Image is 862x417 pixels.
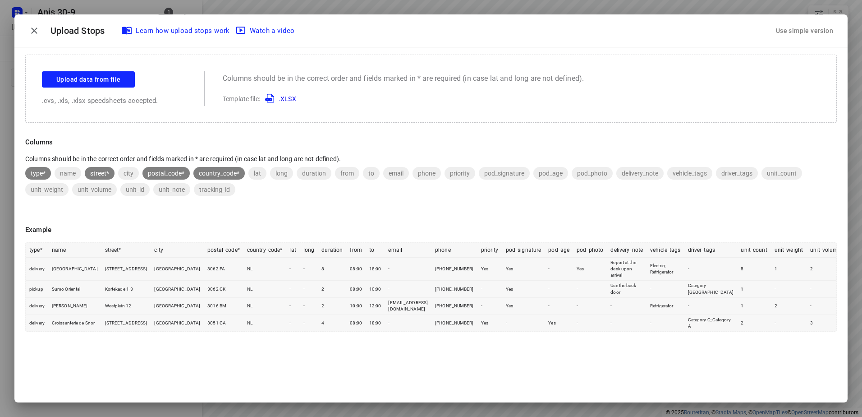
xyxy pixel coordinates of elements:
td: Yes [502,257,545,281]
th: unit_weight [771,243,807,258]
span: driver_tags [716,170,758,177]
span: Upload data from file [56,74,120,85]
span: priority [445,170,475,177]
th: phone [431,243,477,258]
span: country_code* [193,170,245,177]
span: from [335,170,359,177]
td: 10:00 [346,298,366,315]
td: - [286,281,299,298]
td: 3016 BM [204,298,243,315]
span: phone [413,170,441,177]
td: - [300,298,318,315]
td: 3062 PA [204,257,243,281]
td: Use the back door [607,281,646,298]
span: postal_code* [142,170,190,177]
th: pod_photo [573,243,607,258]
th: to [366,243,385,258]
span: unit_volume [72,186,117,193]
td: Yes [502,281,545,298]
th: long [300,243,318,258]
td: 3 [807,315,844,331]
span: pod_age [533,170,568,177]
span: vehicle_tags [667,170,712,177]
p: .cvs, .xls, .xlsx speedsheets accepted. [42,96,186,106]
td: - [545,257,573,281]
td: Report at the desk upon arrival [607,257,646,281]
span: lat [248,170,266,177]
td: Yes [477,257,502,281]
td: [PHONE_NUMBER] [431,315,477,331]
td: - [684,257,738,281]
td: 2 [318,298,346,315]
td: - [607,298,646,315]
td: 2 [737,315,770,331]
th: pod_age [545,243,573,258]
td: - [502,315,545,331]
td: 3062 GK [204,281,243,298]
td: - [573,315,607,331]
td: [PHONE_NUMBER] [431,257,477,281]
td: - [807,298,844,315]
td: Croissanterie de Snor [48,315,101,331]
td: 10:00 [366,281,385,298]
span: street* [85,170,115,177]
td: NL [243,298,286,315]
td: - [385,281,431,298]
td: [EMAIL_ADDRESS][DOMAIN_NAME] [385,298,431,315]
td: - [545,281,573,298]
span: unit_id [120,186,150,193]
td: NL [243,315,286,331]
td: [PERSON_NAME] [48,298,101,315]
span: Learn how upload stops work [123,25,230,37]
td: Kortekade 1-3 [101,281,151,298]
td: 1 [737,281,770,298]
td: 12:00 [366,298,385,315]
td: - [573,281,607,298]
td: - [300,281,318,298]
td: [GEOGRAPHIC_DATA] [151,315,204,331]
td: - [771,315,807,331]
td: 2 [318,281,346,298]
td: 4 [318,315,346,331]
td: 08:00 [346,281,366,298]
a: Learn how upload stops work [119,23,234,39]
span: city [118,170,139,177]
th: priority [477,243,502,258]
td: Yes [545,315,573,331]
td: 8 [318,257,346,281]
td: - [300,257,318,281]
p: Template file: [223,93,584,104]
th: delivery_note [607,243,646,258]
span: type* [25,170,51,177]
td: Westplein 12 [101,298,151,315]
td: - [286,298,299,315]
button: Watch a video [234,23,298,39]
td: delivery [26,257,48,281]
td: 3051 GA [204,315,243,331]
td: 08:00 [346,257,366,281]
td: - [646,315,684,331]
td: Electric; Refrigerator [646,257,684,281]
td: - [684,298,738,315]
a: .XLSX [261,95,296,102]
td: [STREET_ADDRESS] [101,257,151,281]
th: unit_volume [807,243,844,258]
td: 1 [737,298,770,315]
span: long [270,170,293,177]
td: - [477,298,502,315]
th: city [151,243,204,258]
p: Columns should be in the correct order and fields marked in * are required (in case lat and long ... [223,73,584,84]
td: [GEOGRAPHIC_DATA] [151,281,204,298]
td: Yes [477,315,502,331]
td: delivery [26,315,48,331]
th: type* [26,243,48,258]
button: Upload data from file [42,71,135,88]
td: - [300,315,318,331]
span: to [363,170,380,177]
td: NL [243,281,286,298]
td: 5 [737,257,770,281]
td: - [771,281,807,298]
td: - [573,298,607,315]
td: 1 [771,257,807,281]
td: NL [243,257,286,281]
